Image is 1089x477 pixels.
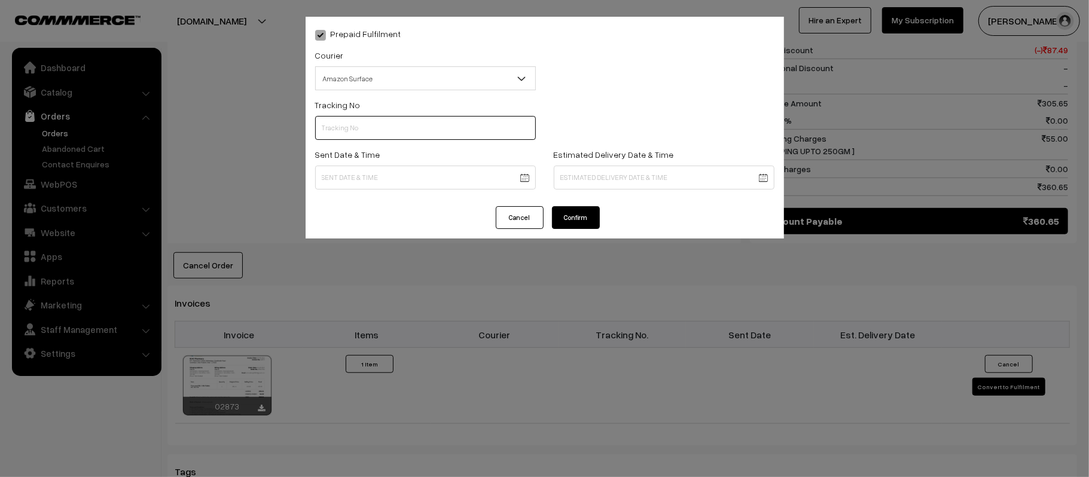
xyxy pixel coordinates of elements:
button: Confirm [552,206,600,229]
label: Sent Date & Time [315,148,380,161]
label: Courier [315,49,344,62]
span: Amazon Surface [316,68,535,89]
input: Estimated Delivery Date & Time [554,166,774,189]
label: Estimated Delivery Date & Time [554,148,674,161]
label: Tracking No [315,99,361,111]
label: Prepaid Fulfilment [315,27,401,40]
input: Sent Date & Time [315,166,536,189]
span: Amazon Surface [315,66,536,90]
button: Cancel [496,206,544,229]
input: Tracking No [315,116,536,140]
